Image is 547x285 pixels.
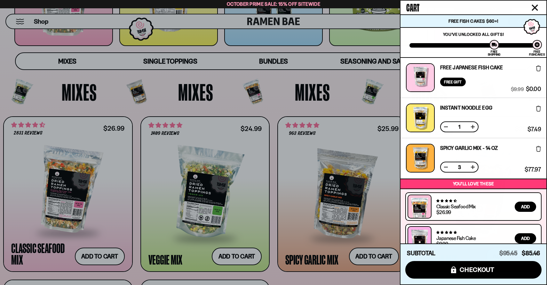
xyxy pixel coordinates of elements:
a: Spicy Garlic Mix - 14 oz [440,145,498,150]
span: $7.49 [527,127,541,132]
div: Free Shipping [488,50,500,56]
button: Close cart [530,3,540,12]
span: 3 [454,165,464,170]
span: 4.77 stars [436,230,456,235]
div: $26.99 [436,210,451,215]
h4: Subtotal [407,250,435,257]
div: Free Fishcakes [529,50,545,56]
p: You’ll love these [402,181,545,187]
span: $0.00 [526,86,541,92]
a: Japanese Fish Cake [436,235,476,241]
a: Classic Seafood Mix [436,203,476,210]
span: Add [521,204,530,209]
p: You've unlocked all gifts! [409,32,537,37]
button: Add [515,233,536,243]
span: $77.97 [525,167,541,173]
div: $9.99 [436,241,448,246]
span: 4.68 stars [436,199,456,203]
button: checkout [405,261,542,279]
a: Free Japanese Fish Cake [440,65,503,70]
div: Free Gift [440,78,466,86]
span: Cart [406,0,419,13]
span: October Prime Sale: 15% off Sitewide [227,1,320,7]
span: checkout [460,266,495,273]
span: $9.99 [511,86,524,92]
span: Free Fish Cakes $60+! [448,18,498,24]
span: $95.45 [499,250,518,257]
span: $85.46 [522,250,540,257]
a: Instant Noodle Egg [440,105,492,110]
span: Add [521,236,530,241]
button: Add [515,202,536,212]
span: 1 [454,124,464,129]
